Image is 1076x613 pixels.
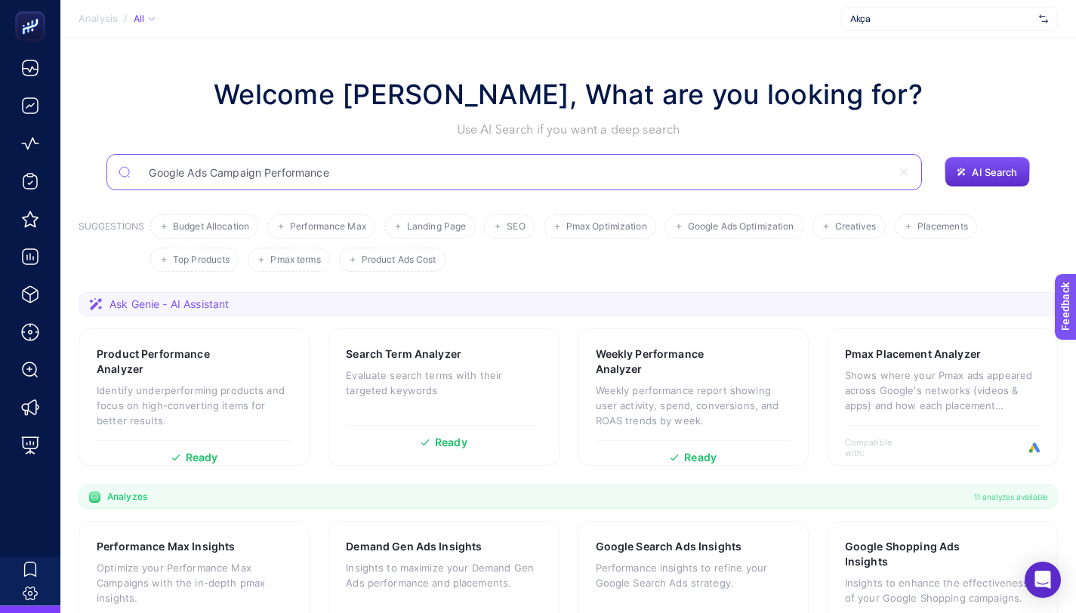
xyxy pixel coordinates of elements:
span: Pmax terms [270,254,320,266]
p: Insights to enhance the effectiveness of your Google Shopping campaigns. [845,575,1040,605]
div: All [134,13,155,25]
input: Search [137,151,892,193]
span: Ready [186,452,218,463]
span: / [124,12,128,24]
p: Shows where your Pmax ads appeared across Google's networks (videos & apps) and how each placemen... [845,368,1040,413]
span: Creatives [835,221,877,233]
span: Feedback [9,5,57,17]
h3: Google Shopping Ads Insights [845,539,993,569]
span: Google Ads Optimization [688,221,794,233]
span: AI Search [972,166,1017,178]
span: Ask Genie - AI Assistant [109,297,229,312]
h1: Welcome [PERSON_NAME], What are you looking for? [214,74,923,115]
span: Akça [850,13,1033,25]
a: Search Term AnalyzerEvaluate search terms with their targeted keywordsReady [328,328,559,466]
a: Weekly Performance AnalyzerWeekly performance report showing user activity, spend, conversions, a... [578,328,809,466]
img: svg%3e [1039,11,1048,26]
button: AI Search [945,157,1029,187]
span: Ready [684,452,717,463]
span: Compatible with: [845,437,913,458]
span: Ready [435,437,467,448]
span: Landing Page [407,221,466,233]
span: Analysis [79,13,118,25]
h3: Performance Max Insights [97,539,235,554]
h3: Pmax Placement Analyzer [845,347,981,362]
p: Insights to maximize your Demand Gen Ads performance and placements. [346,560,541,590]
span: Placements [917,221,968,233]
span: Top Products [173,254,230,266]
span: Budget Allocation [173,221,249,233]
p: Evaluate search terms with their targeted keywords [346,368,541,398]
div: Open Intercom Messenger [1025,562,1061,598]
h3: Google Search Ads Insights [596,539,742,554]
h3: Search Term Analyzer [346,347,461,362]
p: Optimize your Performance Max Campaigns with the in-depth pmax insights. [97,560,291,605]
p: Performance insights to refine your Google Search Ads strategy. [596,560,791,590]
span: Product Ads Cost [362,254,436,266]
h3: Demand Gen Ads Insights [346,539,482,554]
span: Pmax Optimization [566,221,647,233]
a: Pmax Placement AnalyzerShows where your Pmax ads appeared across Google's networks (videos & apps... [827,328,1058,466]
h3: Weekly Performance Analyzer [596,347,743,377]
p: Identify underperforming products and focus on high-converting items for better results. [97,383,291,428]
p: Weekly performance report showing user activity, spend, conversions, and ROAS trends by week. [596,383,791,428]
p: Use AI Search if you want a deep search [214,121,923,139]
span: Analyzes [107,491,147,503]
a: Product Performance AnalyzerIdentify underperforming products and focus on high-converting items ... [79,328,310,466]
span: SEO [507,221,525,233]
h3: SUGGESTIONS [79,220,144,272]
h3: Product Performance Analyzer [97,347,245,377]
span: 11 analyzes available [974,491,1048,503]
span: Performance Max [290,221,366,233]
